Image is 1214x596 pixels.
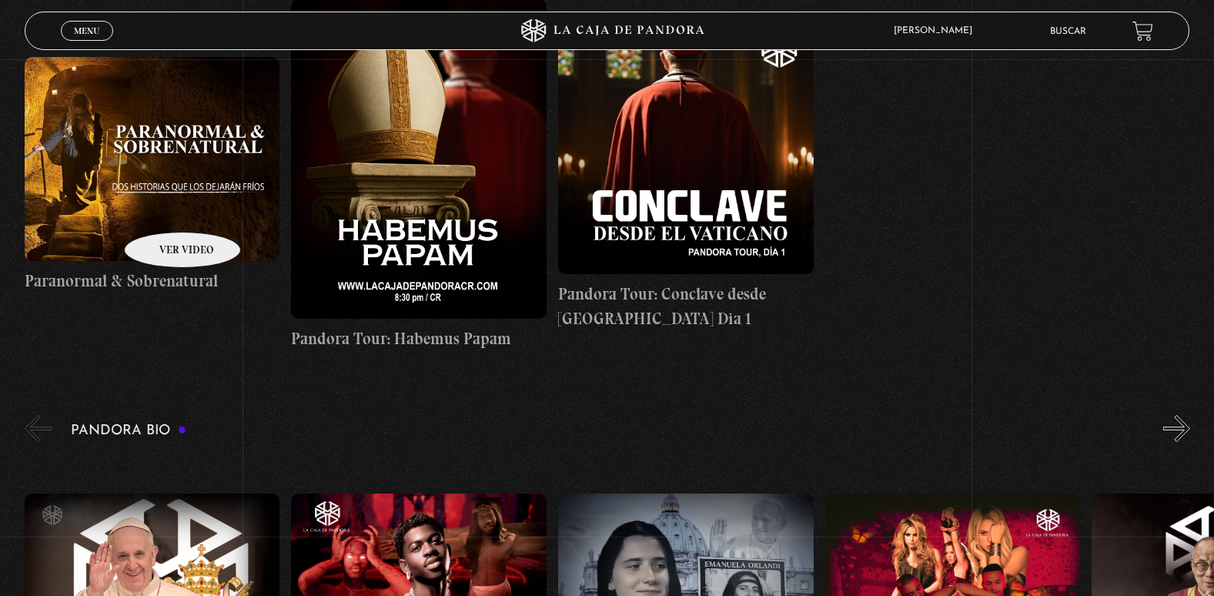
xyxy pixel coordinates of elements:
button: Previous [25,415,52,442]
span: Cerrar [69,39,105,50]
button: Next [1163,415,1190,442]
h4: Paranormal & Sobrenatural [25,269,280,293]
h4: Pandora Tour: Habemus Papam [291,326,547,351]
h3: Pandora Bio [71,424,187,438]
span: Menu [74,26,99,35]
span: [PERSON_NAME] [886,26,988,35]
a: Buscar [1050,27,1086,36]
h4: Pandora Tour: Conclave desde [GEOGRAPHIC_DATA] Dia 1 [558,282,814,330]
a: View your shopping cart [1132,21,1153,42]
